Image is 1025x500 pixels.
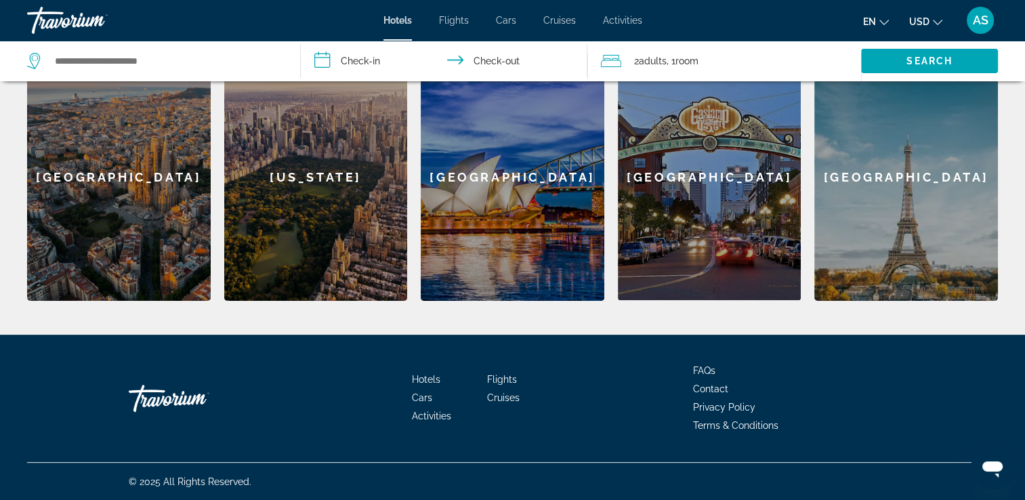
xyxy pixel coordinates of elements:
span: Adults [638,56,666,66]
a: Hotels [412,374,440,385]
a: Terms & Conditions [693,420,778,431]
span: Search [906,56,953,66]
button: Check in and out dates [301,41,588,81]
a: [GEOGRAPHIC_DATA] [421,54,604,301]
a: [GEOGRAPHIC_DATA] [27,54,211,301]
button: Change currency [909,12,942,31]
div: [GEOGRAPHIC_DATA] [618,54,801,300]
span: USD [909,16,929,27]
a: Contact [693,383,728,394]
a: Cars [496,15,516,26]
a: [US_STATE] [224,54,408,301]
button: Search [861,49,998,73]
a: Travorium [27,3,163,38]
span: 2 [633,51,666,70]
button: User Menu [963,6,998,35]
a: [GEOGRAPHIC_DATA] [814,54,998,301]
a: FAQs [693,365,715,376]
a: Cruises [543,15,576,26]
iframe: Bouton de lancement de la fenêtre de messagerie [971,446,1014,489]
span: © 2025 All Rights Reserved. [129,476,251,487]
a: Cars [412,392,432,403]
a: Flights [487,374,517,385]
a: Activities [412,411,451,421]
a: Flights [439,15,469,26]
a: Cruises [487,392,520,403]
button: Travelers: 2 adults, 0 children [587,41,861,81]
span: en [863,16,876,27]
button: Change language [863,12,889,31]
span: Room [675,56,698,66]
a: Activities [603,15,642,26]
a: [GEOGRAPHIC_DATA] [618,54,801,301]
a: Travorium [129,378,264,419]
span: AS [973,14,988,27]
span: , 1 [666,51,698,70]
a: Hotels [383,15,412,26]
a: Privacy Policy [693,402,755,413]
